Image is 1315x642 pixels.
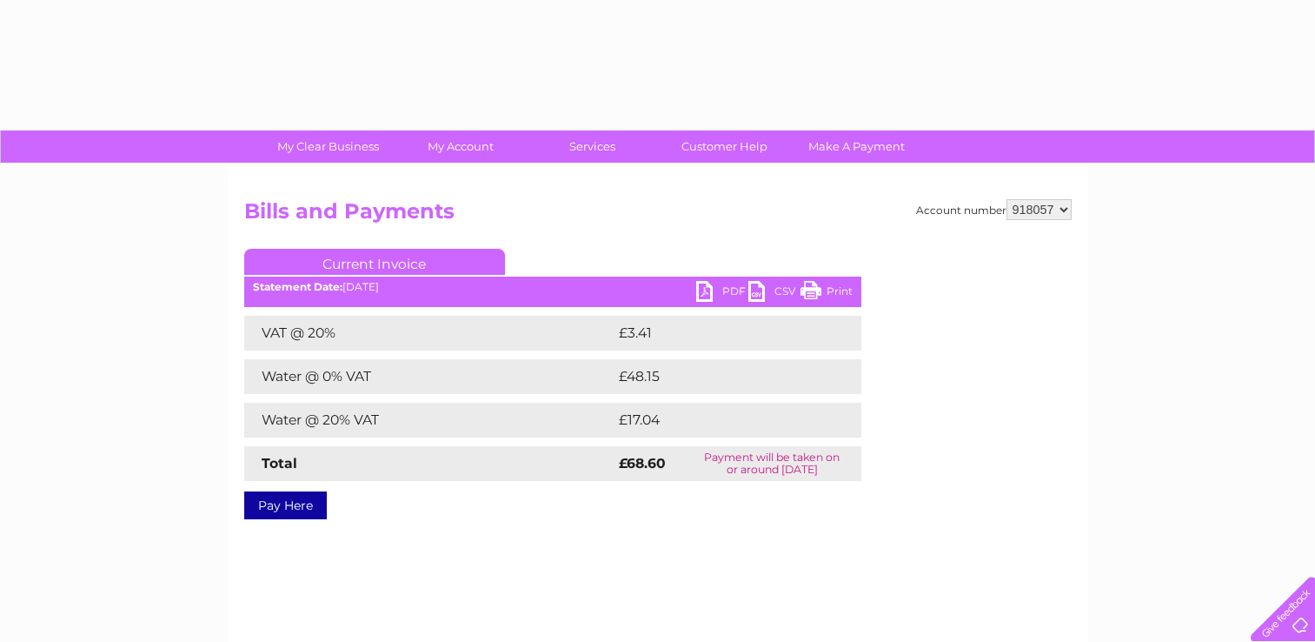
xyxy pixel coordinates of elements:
a: My Clear Business [256,130,400,163]
div: Account number [916,199,1072,220]
td: VAT @ 20% [244,316,614,351]
a: CSV [748,281,800,306]
b: Statement Date: [253,280,342,293]
td: Payment will be taken on or around [DATE] [683,446,861,481]
td: Water @ 20% VAT [244,403,614,438]
h2: Bills and Payments [244,199,1072,232]
a: Services [521,130,664,163]
strong: Total [262,455,297,471]
td: Water @ 0% VAT [244,359,614,394]
td: £3.41 [614,316,819,351]
a: Print [800,281,853,306]
a: Customer Help [653,130,796,163]
strong: £68.60 [619,455,666,471]
a: My Account [389,130,532,163]
a: Current Invoice [244,249,505,275]
a: Make A Payment [785,130,928,163]
td: £17.04 [614,403,825,438]
a: Pay Here [244,492,327,519]
td: £48.15 [614,359,825,394]
a: PDF [696,281,748,306]
div: [DATE] [244,281,861,293]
